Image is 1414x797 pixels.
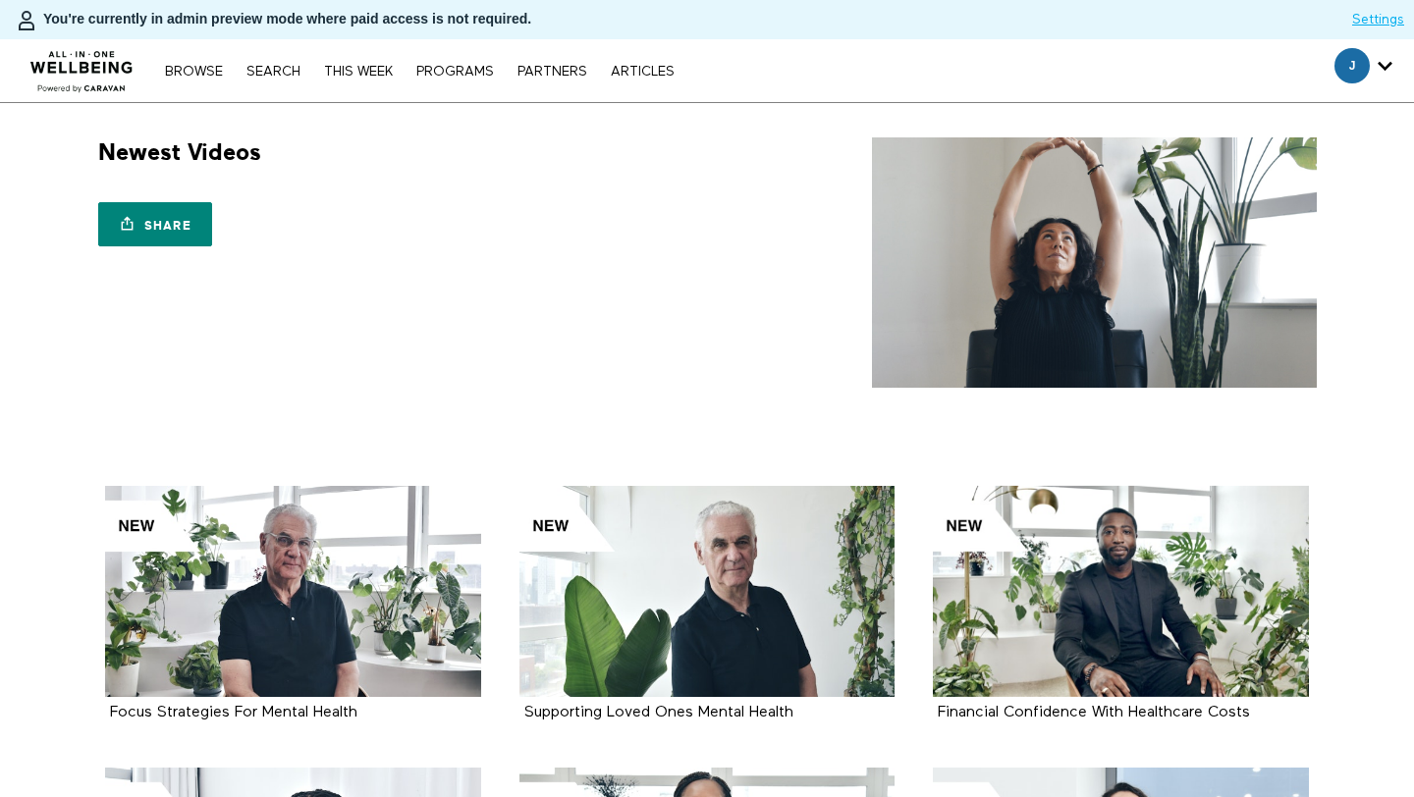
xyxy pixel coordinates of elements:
a: Search [237,65,310,79]
a: Share [98,202,212,246]
a: ARTICLES [601,65,684,79]
a: Financial Confidence With Healthcare Costs [938,705,1250,719]
div: Secondary [1320,39,1407,102]
a: Focus Strategies For Mental Health [105,486,481,697]
strong: Financial Confidence With Healthcare Costs [938,705,1250,720]
a: Supporting Loved Ones Mental Health [519,486,896,697]
a: Settings [1352,10,1404,29]
img: CARAVAN [23,36,141,95]
a: PROGRAMS [407,65,504,79]
a: THIS WEEK [314,65,403,79]
nav: Primary [155,61,683,80]
a: Focus Strategies For Mental Health [110,705,357,719]
a: PARTNERS [508,65,597,79]
h1: Newest Videos [98,137,261,168]
a: Supporting Loved Ones Mental Health [524,705,793,719]
img: Newest Videos [872,137,1317,388]
strong: Focus Strategies For Mental Health [110,705,357,720]
a: Financial Confidence With Healthcare Costs [933,486,1309,697]
img: person-bdfc0eaa9744423c596e6e1c01710c89950b1dff7c83b5d61d716cfd8139584f.svg [15,9,38,32]
a: Browse [155,65,233,79]
strong: Supporting Loved Ones Mental Health [524,705,793,720]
